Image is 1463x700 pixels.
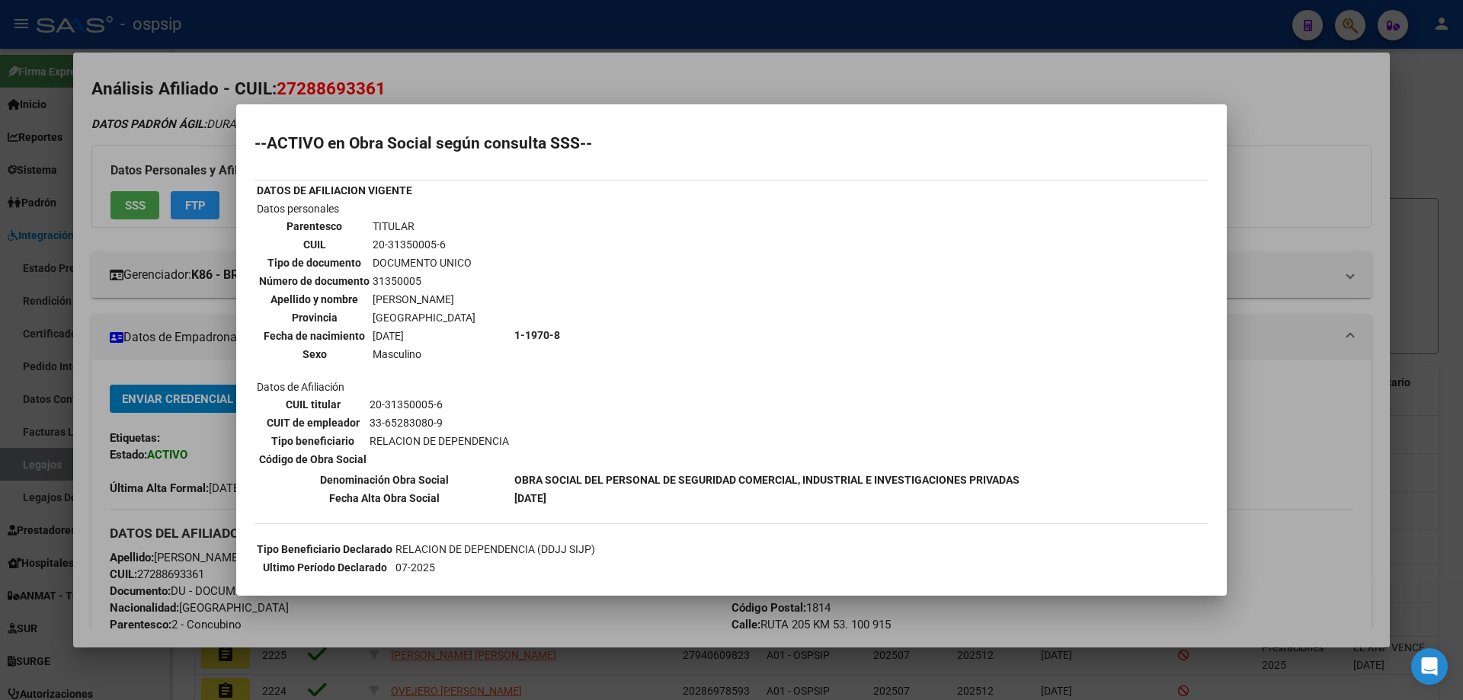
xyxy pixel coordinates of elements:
th: Ultimo Período Declarado [256,559,393,576]
th: Sexo [258,346,370,363]
td: 20-31350005-6 [369,396,510,413]
td: [PERSON_NAME] [372,291,476,308]
th: Parentesco [258,218,370,235]
b: 1-1970-8 [514,329,560,341]
td: 20-31350005-6 [372,236,476,253]
th: CUIT de empleador [258,414,367,431]
b: [DATE] [514,492,546,504]
th: Apellido y nombre [258,291,370,308]
td: 33-65283080-9 [395,577,934,594]
th: CUIL [258,236,370,253]
th: Tipo de documento [258,254,370,271]
td: TITULAR [372,218,476,235]
b: DATOS DE AFILIACION VIGENTE [257,184,412,197]
th: Tipo beneficiario [258,433,367,449]
td: [GEOGRAPHIC_DATA] [372,309,476,326]
td: RELACION DE DEPENDENCIA [369,433,510,449]
th: CUIT DDJJ [256,577,393,594]
th: Tipo Beneficiario Declarado [256,541,393,558]
div: Open Intercom Messenger [1411,648,1448,685]
th: Fecha de nacimiento [258,328,370,344]
td: DOCUMENTO UNICO [372,254,476,271]
th: Provincia [258,309,370,326]
td: 07-2025 [395,559,934,576]
td: 31350005 [372,273,476,289]
th: Fecha Alta Obra Social [256,490,512,507]
td: [DATE] [372,328,476,344]
td: Datos personales Datos de Afiliación [256,200,512,470]
td: Masculino [372,346,476,363]
th: CUIL titular [258,396,367,413]
td: 33-65283080-9 [369,414,510,431]
th: Número de documento [258,273,370,289]
th: Código de Obra Social [258,451,367,468]
b: OBRA SOCIAL DEL PERSONAL DE SEGURIDAD COMERCIAL, INDUSTRIAL E INVESTIGACIONES PRIVADAS [514,474,1020,486]
td: RELACION DE DEPENDENCIA (DDJJ SIJP) [395,541,934,558]
th: Denominación Obra Social [256,471,512,488]
h2: --ACTIVO en Obra Social según consulta SSS-- [255,136,1208,151]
